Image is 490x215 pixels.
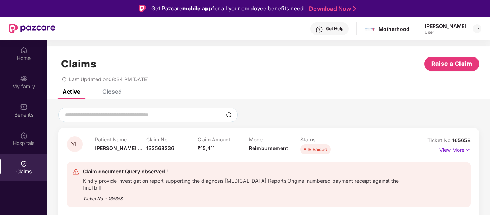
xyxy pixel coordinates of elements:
span: Reimbursement [249,145,288,151]
img: svg+xml;base64,PHN2ZyBpZD0iRHJvcGRvd24tMzJ4MzIiIHhtbG5zPSJodHRwOi8vd3d3LnczLm9yZy8yMDAwL3N2ZyIgd2... [474,26,480,32]
img: svg+xml;base64,PHN2ZyBpZD0iQ2xhaW0iIHhtbG5zPSJodHRwOi8vd3d3LnczLm9yZy8yMDAwL3N2ZyIgd2lkdGg9IjIwIi... [20,160,27,167]
div: IR Raised [308,146,327,153]
img: svg+xml;base64,PHN2ZyBpZD0iU2VhcmNoLTMyeDMyIiB4bWxucz0iaHR0cDovL3d3dy53My5vcmcvMjAwMC9zdmciIHdpZH... [226,112,232,118]
p: Claim No [146,136,198,142]
p: Patient Name [95,136,146,142]
div: Kindly provide investigation report supporting the diagnosis [MEDICAL_DATA] Reports,Original numb... [83,176,400,191]
a: Download Now [309,5,354,13]
span: redo [62,76,67,82]
img: svg+xml;base64,PHN2ZyB4bWxucz0iaHR0cDovL3d3dy53My5vcmcvMjAwMC9zdmciIHdpZHRoPSIyNCIgaGVpZ2h0PSIyNC... [72,168,79,176]
div: User [425,29,466,35]
span: YL [71,141,78,148]
p: Status [300,136,352,142]
h1: Claims [61,58,96,70]
span: Last Updated on 08:34 PM[DATE] [69,76,149,82]
div: Motherhood [379,25,410,32]
img: svg+xml;base64,PHN2ZyB4bWxucz0iaHR0cDovL3d3dy53My5vcmcvMjAwMC9zdmciIHdpZHRoPSIxNyIgaGVpZ2h0PSIxNy... [464,146,471,154]
strong: mobile app [182,5,212,12]
img: svg+xml;base64,PHN2ZyBpZD0iSG9zcGl0YWxzIiB4bWxucz0iaHR0cDovL3d3dy53My5vcmcvMjAwMC9zdmciIHdpZHRoPS... [20,132,27,139]
p: Claim Amount [198,136,249,142]
div: Get Pazcare for all your employee benefits need [151,4,304,13]
div: Get Help [326,26,343,32]
img: Logo [139,5,146,12]
div: Closed [102,88,122,95]
div: Claim document Query observed ! [83,167,400,176]
img: svg+xml;base64,PHN2ZyBpZD0iSGVscC0zMngzMiIgeG1sbnM9Imh0dHA6Ly93d3cudzMub3JnLzIwMDAvc3ZnIiB3aWR0aD... [316,26,323,33]
img: svg+xml;base64,PHN2ZyBpZD0iQmVuZWZpdHMiIHhtbG5zPSJodHRwOi8vd3d3LnczLm9yZy8yMDAwL3N2ZyIgd2lkdGg9Ij... [20,103,27,111]
div: Ticket No. - 165658 [83,191,400,202]
div: [PERSON_NAME] [425,23,466,29]
img: Stroke [353,5,356,13]
span: 165658 [452,137,471,143]
div: Active [63,88,80,95]
span: Ticket No [427,137,452,143]
span: ₹15,411 [198,145,215,151]
button: Raise a Claim [424,57,479,71]
span: 133568236 [146,145,174,151]
p: View More [439,144,471,154]
span: [PERSON_NAME] ... [95,145,142,151]
img: New Pazcare Logo [9,24,55,33]
span: Raise a Claim [431,59,472,68]
p: Mode [249,136,300,142]
img: svg+xml;base64,PHN2ZyB3aWR0aD0iMjAiIGhlaWdodD0iMjAiIHZpZXdCb3g9IjAgMCAyMCAyMCIgZmlsbD0ibm9uZSIgeG... [20,75,27,82]
img: motherhood%20_%20logo.png [365,24,375,34]
img: svg+xml;base64,PHN2ZyBpZD0iSG9tZSIgeG1sbnM9Imh0dHA6Ly93d3cudzMub3JnLzIwMDAvc3ZnIiB3aWR0aD0iMjAiIG... [20,47,27,54]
